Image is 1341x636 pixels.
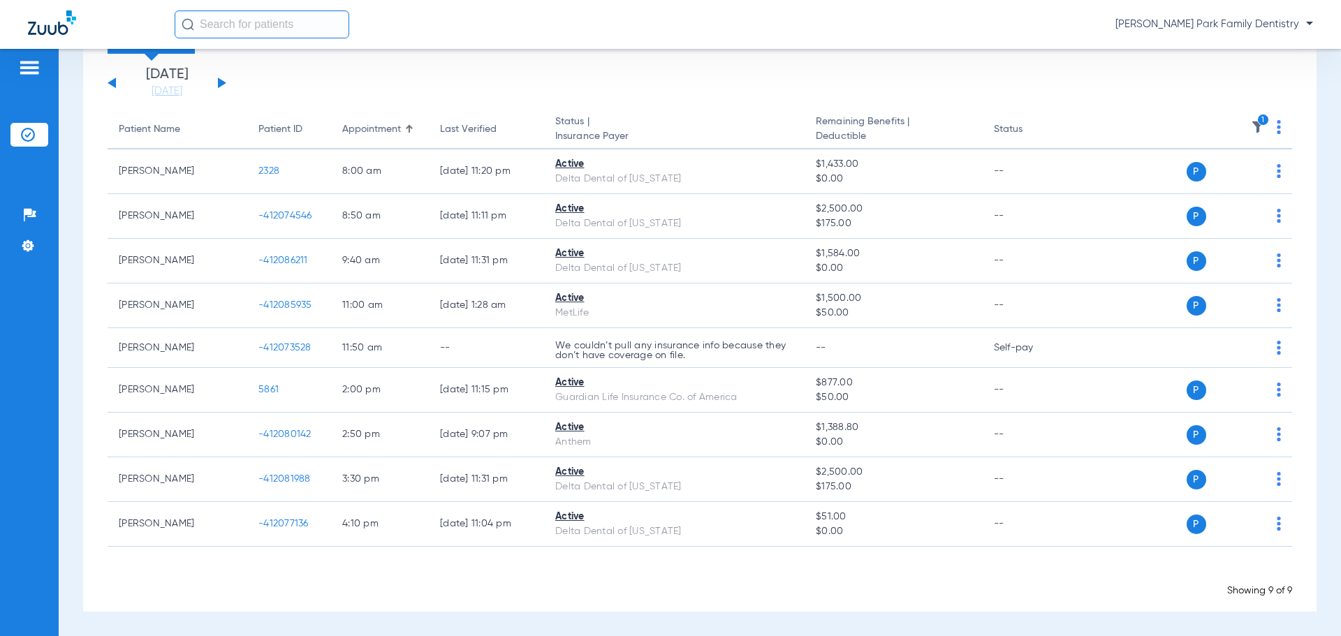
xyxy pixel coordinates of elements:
img: group-dot-blue.svg [1277,164,1281,178]
img: Zuub Logo [28,10,76,35]
img: group-dot-blue.svg [1277,120,1281,134]
span: $50.00 [816,390,971,405]
div: Appointment [342,122,418,137]
span: P [1187,162,1206,182]
div: Delta Dental of [US_STATE] [555,480,793,494]
td: [PERSON_NAME] [108,368,247,413]
span: $1,500.00 [816,291,971,306]
span: $175.00 [816,216,971,231]
i: 1 [1257,114,1270,126]
div: Active [555,510,793,524]
span: $877.00 [816,376,971,390]
span: [PERSON_NAME] Park Family Dentistry [1115,17,1313,31]
div: Delta Dental of [US_STATE] [555,172,793,186]
div: Anthem [555,435,793,450]
span: -412073528 [258,343,312,353]
td: [DATE] 11:15 PM [429,368,544,413]
td: 2:00 PM [331,368,429,413]
span: $0.00 [816,172,971,186]
td: -- [983,413,1077,457]
td: 9:40 AM [331,239,429,283]
td: 4:10 PM [331,502,429,547]
div: Patient Name [119,122,180,137]
li: [DATE] [125,68,209,98]
span: -- [816,343,826,353]
span: $51.00 [816,510,971,524]
span: $2,500.00 [816,202,971,216]
td: [PERSON_NAME] [108,502,247,547]
div: Active [555,157,793,172]
span: 2328 [258,166,279,176]
td: 8:50 AM [331,194,429,239]
th: Remaining Benefits | [805,110,982,149]
td: [PERSON_NAME] [108,194,247,239]
span: Showing 9 of 9 [1227,586,1292,596]
th: Status [983,110,1077,149]
input: Search for patients [175,10,349,38]
img: Search Icon [182,18,194,31]
span: -412085935 [258,300,312,310]
div: Delta Dental of [US_STATE] [555,216,793,231]
span: P [1187,515,1206,534]
td: 11:00 AM [331,283,429,328]
div: Delta Dental of [US_STATE] [555,261,793,276]
td: 8:00 AM [331,149,429,194]
td: [DATE] 11:11 PM [429,194,544,239]
a: [DATE] [125,84,209,98]
span: $1,433.00 [816,157,971,172]
span: P [1187,251,1206,271]
td: [PERSON_NAME] [108,413,247,457]
span: P [1187,207,1206,226]
div: Active [555,246,793,261]
td: [PERSON_NAME] [108,149,247,194]
span: $2,500.00 [816,465,971,480]
div: Active [555,376,793,390]
td: 2:50 PM [331,413,429,457]
span: P [1187,380,1206,400]
td: -- [429,328,544,368]
div: Active [555,420,793,435]
span: 5861 [258,385,279,394]
img: group-dot-blue.svg [1277,298,1281,312]
td: 11:50 AM [331,328,429,368]
div: Patient Name [119,122,236,137]
div: Guardian Life Insurance Co. of America [555,390,793,405]
img: group-dot-blue.svg [1277,341,1281,355]
p: We couldn’t pull any insurance info because they don’t have coverage on file. [555,341,793,360]
span: $50.00 [816,306,971,320]
div: Active [555,202,793,216]
img: hamburger-icon [18,59,41,76]
td: -- [983,239,1077,283]
span: $1,388.80 [816,420,971,435]
span: $1,584.00 [816,246,971,261]
div: Last Verified [440,122,497,137]
td: 3:30 PM [331,457,429,502]
td: [DATE] 11:04 PM [429,502,544,547]
span: -412074546 [258,211,312,221]
span: -412086211 [258,256,308,265]
span: $0.00 [816,435,971,450]
div: Patient ID [258,122,320,137]
td: -- [983,457,1077,502]
img: group-dot-blue.svg [1277,383,1281,397]
td: -- [983,283,1077,328]
span: $0.00 [816,261,971,276]
img: group-dot-blue.svg [1277,253,1281,267]
img: filter.svg [1251,120,1265,134]
div: MetLife [555,306,793,320]
span: $175.00 [816,480,971,494]
span: -412077136 [258,519,309,528]
span: P [1187,296,1206,316]
span: P [1187,425,1206,445]
td: [DATE] 11:31 PM [429,239,544,283]
img: group-dot-blue.svg [1277,472,1281,486]
span: -412080142 [258,429,312,439]
td: [PERSON_NAME] [108,283,247,328]
td: [DATE] 11:20 PM [429,149,544,194]
td: -- [983,149,1077,194]
div: Delta Dental of [US_STATE] [555,524,793,539]
span: $0.00 [816,524,971,539]
td: Self-pay [983,328,1077,368]
span: Deductible [816,129,971,144]
td: -- [983,368,1077,413]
